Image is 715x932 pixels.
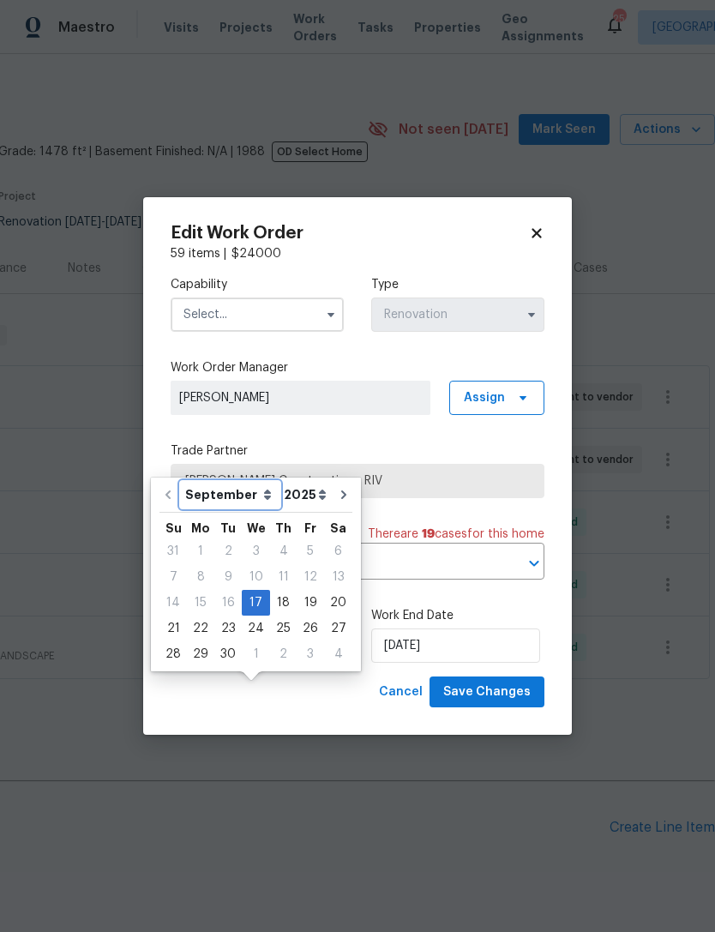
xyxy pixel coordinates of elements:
[270,616,297,641] div: Thu Sep 25 2025
[242,538,270,564] div: Wed Sep 03 2025
[304,522,316,534] abbr: Friday
[379,682,423,703] span: Cancel
[270,642,297,666] div: 2
[187,538,214,564] div: Mon Sep 01 2025
[324,641,352,667] div: Sat Oct 04 2025
[187,642,214,666] div: 29
[270,565,297,589] div: 11
[371,607,544,624] label: Work End Date
[522,551,546,575] button: Open
[214,591,242,615] div: 16
[185,472,530,490] span: [PERSON_NAME] Construction - RIV
[214,616,242,640] div: 23
[371,628,540,663] input: M/D/YYYY
[324,590,352,616] div: Sat Sep 20 2025
[171,245,544,262] div: 59 items |
[214,539,242,563] div: 2
[159,539,187,563] div: 31
[159,565,187,589] div: 7
[214,538,242,564] div: Tue Sep 02 2025
[187,565,214,589] div: 8
[181,482,279,508] select: Month
[242,616,270,640] div: 24
[159,616,187,641] div: Sun Sep 21 2025
[270,616,297,640] div: 25
[231,248,281,260] span: $ 24000
[179,389,422,406] span: [PERSON_NAME]
[187,539,214,563] div: 1
[297,642,324,666] div: 3
[371,298,544,332] input: Select...
[297,539,324,563] div: 5
[368,526,544,543] span: There are case s for this home
[324,591,352,615] div: 20
[214,565,242,589] div: 9
[214,590,242,616] div: Tue Sep 16 2025
[297,591,324,615] div: 19
[159,642,187,666] div: 28
[270,591,297,615] div: 18
[159,538,187,564] div: Sun Aug 31 2025
[464,389,505,406] span: Assign
[171,442,544,460] label: Trade Partner
[297,564,324,590] div: Fri Sep 12 2025
[324,538,352,564] div: Sat Sep 06 2025
[270,641,297,667] div: Thu Oct 02 2025
[171,276,344,293] label: Capability
[171,298,344,332] input: Select...
[242,591,270,615] div: 17
[171,359,544,376] label: Work Order Manager
[275,522,291,534] abbr: Thursday
[187,564,214,590] div: Mon Sep 08 2025
[297,616,324,640] div: 26
[214,642,242,666] div: 30
[324,564,352,590] div: Sat Sep 13 2025
[443,682,531,703] span: Save Changes
[324,616,352,640] div: 27
[242,564,270,590] div: Wed Sep 10 2025
[187,591,214,615] div: 15
[159,641,187,667] div: Sun Sep 28 2025
[171,225,529,242] h2: Edit Work Order
[242,616,270,641] div: Wed Sep 24 2025
[165,522,182,534] abbr: Sunday
[214,641,242,667] div: Tue Sep 30 2025
[187,590,214,616] div: Mon Sep 15 2025
[279,482,331,508] select: Year
[324,642,352,666] div: 4
[422,528,435,540] span: 19
[242,565,270,589] div: 10
[430,676,544,708] button: Save Changes
[187,641,214,667] div: Mon Sep 29 2025
[270,564,297,590] div: Thu Sep 11 2025
[324,616,352,641] div: Sat Sep 27 2025
[159,564,187,590] div: Sun Sep 07 2025
[297,538,324,564] div: Fri Sep 05 2025
[191,522,210,534] abbr: Monday
[187,616,214,641] div: Mon Sep 22 2025
[324,539,352,563] div: 6
[297,641,324,667] div: Fri Oct 03 2025
[297,616,324,641] div: Fri Sep 26 2025
[270,539,297,563] div: 4
[220,522,236,534] abbr: Tuesday
[214,616,242,641] div: Tue Sep 23 2025
[214,564,242,590] div: Tue Sep 09 2025
[242,642,270,666] div: 1
[247,522,266,534] abbr: Wednesday
[159,590,187,616] div: Sun Sep 14 2025
[297,590,324,616] div: Fri Sep 19 2025
[521,304,542,325] button: Show options
[270,590,297,616] div: Thu Sep 18 2025
[159,591,187,615] div: 14
[187,616,214,640] div: 22
[155,478,181,512] button: Go to previous month
[242,641,270,667] div: Wed Oct 01 2025
[371,276,544,293] label: Type
[242,539,270,563] div: 3
[321,304,341,325] button: Show options
[330,522,346,534] abbr: Saturday
[159,616,187,640] div: 21
[331,478,357,512] button: Go to next month
[297,565,324,589] div: 12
